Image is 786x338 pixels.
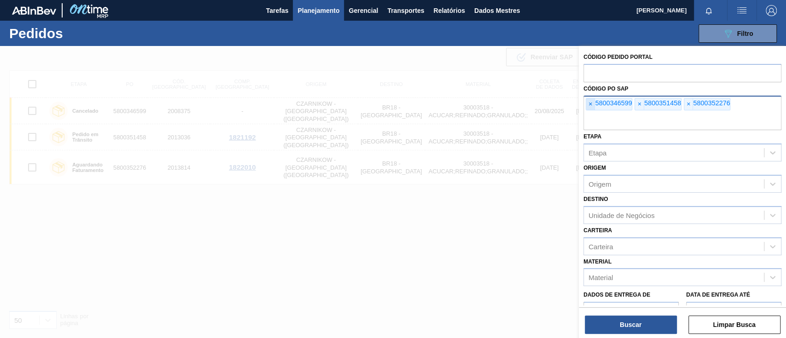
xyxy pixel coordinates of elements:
[644,99,681,107] font: 5800351458
[297,7,339,14] font: Planejamento
[349,7,378,14] font: Gerencial
[583,292,650,298] font: Dados de Entrega de
[687,100,690,108] font: ×
[9,26,63,41] font: Pedidos
[737,30,753,37] font: Filtro
[588,180,611,188] font: Origem
[694,4,723,17] button: Notificações
[637,100,641,108] font: ×
[766,5,777,16] img: Sair
[583,258,611,265] font: Material
[583,165,606,171] font: Origem
[583,196,608,202] font: Destino
[433,7,465,14] font: Relatórios
[387,7,424,14] font: Transportes
[588,100,592,108] font: ×
[583,54,652,60] font: Código Pedido Portal
[266,7,289,14] font: Tarefas
[583,133,601,140] font: Etapa
[686,292,750,298] font: Data de Entrega até
[588,149,606,157] font: Etapa
[583,302,679,320] input: dd/mm/aaaa
[588,274,613,281] font: Material
[588,242,613,250] font: Carteira
[636,7,687,14] font: [PERSON_NAME]
[474,7,520,14] font: Dados Mestres
[595,99,632,107] font: 5800346599
[736,5,747,16] img: ações do usuário
[12,6,56,15] img: TNhmsLtSVTkK8tSr43FrP2fwEKptu5GPRR3wAAAABJRU5ErkJggg==
[583,227,612,234] font: Carteira
[583,86,628,92] font: Código PO SAP
[693,99,730,107] font: 5800352276
[686,302,781,320] input: dd/mm/aaaa
[588,211,654,219] font: Unidade de Negócios
[699,24,777,43] button: Filtro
